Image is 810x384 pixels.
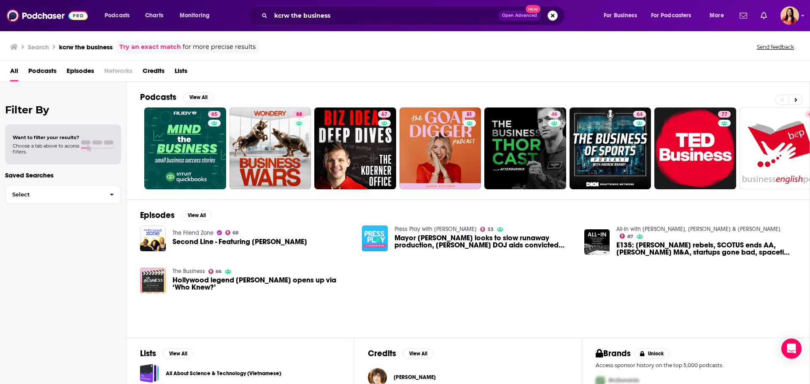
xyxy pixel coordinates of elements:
a: Press Play with Madeleine Brand [394,226,477,233]
a: 64 [570,107,651,189]
span: for more precise results [183,42,256,52]
a: E135: Wagner rebels, SCOTUS ends AA, AI M&A, startups gone bad, spacetime warps & more [616,242,796,256]
a: The Business [173,268,205,275]
a: All About Science & Technology (Vietnamese) [140,364,159,383]
button: open menu [99,9,140,22]
img: Podchaser - Follow, Share and Rate Podcasts [7,8,88,24]
a: Podcasts [28,64,57,81]
span: 67 [381,110,387,119]
a: 65 [208,111,221,118]
span: Logged in as michelle.weinfurt [780,6,799,25]
a: Second Line - Featuring Dawn Richard [173,238,307,245]
a: Lists [175,64,187,81]
a: Hollywood legend Barry Diller opens up via ‘Who Knew?’ [173,277,352,291]
h2: Podcasts [140,92,176,102]
a: 77 [718,111,731,118]
span: 87 [627,235,633,239]
span: For Business [604,10,637,21]
a: ListsView All [140,348,193,359]
a: The Friend Zone [173,229,213,236]
a: Mayor Bass looks to slow runaway production, Trump DOJ aids convicted LASD deputy [394,234,574,249]
span: Want to filter your results? [13,134,79,140]
a: 88 [229,107,311,189]
span: [PERSON_NAME] [394,374,436,381]
h2: Episodes [140,210,175,220]
a: 67 [314,107,396,189]
button: Unlock [634,349,670,359]
p: Access sponsor history on the top 5,000 podcasts. [596,362,796,368]
a: 87 [620,234,633,239]
a: All [10,64,18,81]
img: Second Line - Featuring Dawn Richard [140,226,166,251]
a: Episodes [67,64,94,81]
h2: Credits [368,348,396,359]
button: open menu [598,9,648,22]
span: McDonalds [608,377,639,384]
a: All About Science & Technology (Vietnamese) [166,369,281,378]
span: 88 [296,110,302,119]
div: Open Intercom Messenger [781,338,802,359]
a: 46 [548,111,561,118]
span: More [710,10,724,21]
img: Mayor Bass looks to slow runaway production, Trump DOJ aids convicted LASD deputy [362,226,388,251]
button: Open AdvancedNew [498,11,541,21]
a: 68 [225,230,239,235]
span: 66 [216,270,221,274]
span: New [526,5,541,13]
img: Hollywood legend Barry Diller opens up via ‘Who Knew?’ [140,268,166,293]
h3: Search [28,43,49,51]
a: Try an exact match [119,42,181,52]
h2: Brands [596,348,631,359]
button: Send feedback [754,43,796,51]
a: EpisodesView All [140,210,212,220]
a: All-In with Chamath, Jason, Sacks & Friedberg [616,226,780,233]
input: Search podcasts, credits, & more... [271,9,498,22]
button: View All [163,349,193,359]
button: open menu [645,9,704,22]
span: Monitoring [180,10,210,21]
span: Charts [145,10,163,21]
a: 81 [400,107,481,189]
span: 68 [232,231,238,235]
a: Credits [143,64,165,81]
span: 53 [488,228,494,231]
a: CreditsView All [368,348,433,359]
h2: Filter By [5,104,121,116]
a: 53 [480,227,494,232]
a: Show notifications dropdown [736,8,751,23]
span: 77 [721,110,727,119]
button: View All [181,210,212,220]
span: 64 [637,110,643,119]
a: 46 [484,107,566,189]
a: 77 [654,107,736,189]
a: 88 [293,111,305,118]
span: 81 [467,110,472,119]
a: PodcastsView All [140,92,213,102]
button: View All [403,349,433,359]
span: Select [5,192,103,197]
img: E135: Wagner rebels, SCOTUS ends AA, AI M&A, startups gone bad, spacetime warps & more [584,229,610,255]
button: Show profile menu [780,6,799,25]
span: Podcasts [105,10,130,21]
a: 64 [633,111,646,118]
button: Select [5,185,121,204]
span: For Podcasters [651,10,691,21]
span: 46 [551,110,557,119]
a: 67 [378,111,391,118]
div: Search podcasts, credits, & more... [256,6,573,25]
a: Kim Masters [394,374,436,381]
button: open menu [174,9,221,22]
span: Networks [104,64,132,81]
span: Mayor [PERSON_NAME] looks to slow runaway production, [PERSON_NAME] DOJ aids convicted LASD deputy [394,234,574,249]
